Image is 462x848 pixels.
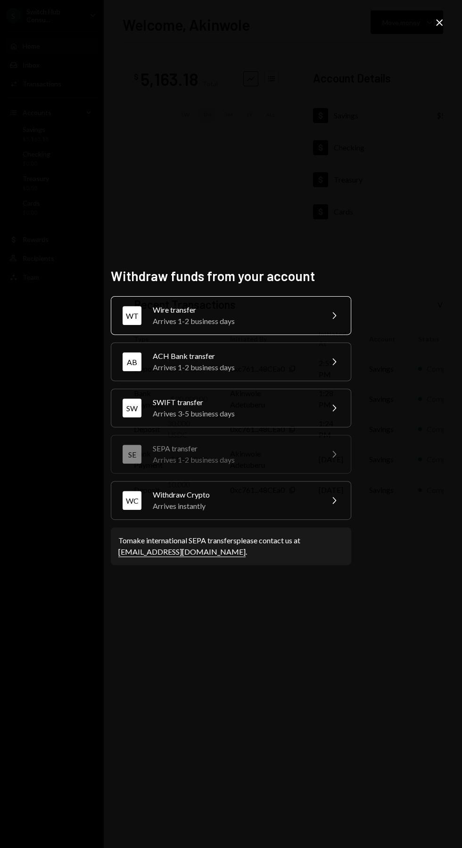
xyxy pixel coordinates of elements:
div: SWIFT transfer [153,397,317,408]
button: SWSWIFT transferArrives 3-5 business days [111,389,351,427]
h2: Withdraw funds from your account [111,267,351,285]
div: SE [123,445,141,464]
div: Wire transfer [153,304,317,316]
div: SW [123,399,141,417]
button: WTWire transferArrives 1-2 business days [111,296,351,335]
a: [EMAIL_ADDRESS][DOMAIN_NAME] [118,547,246,557]
div: Arrives 1-2 business days [153,362,317,373]
div: AB [123,352,141,371]
button: ABACH Bank transferArrives 1-2 business days [111,342,351,381]
div: Withdraw Crypto [153,489,317,500]
div: WT [123,306,141,325]
div: Arrives 1-2 business days [153,454,317,466]
div: SEPA transfer [153,443,317,454]
div: Arrives instantly [153,500,317,512]
div: Arrives 3-5 business days [153,408,317,419]
button: WCWithdraw CryptoArrives instantly [111,481,351,520]
div: Arrives 1-2 business days [153,316,317,327]
div: To make international SEPA transfers please contact us at . [118,535,344,557]
div: WC [123,491,141,510]
div: ACH Bank transfer [153,350,317,362]
button: SESEPA transferArrives 1-2 business days [111,435,351,474]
